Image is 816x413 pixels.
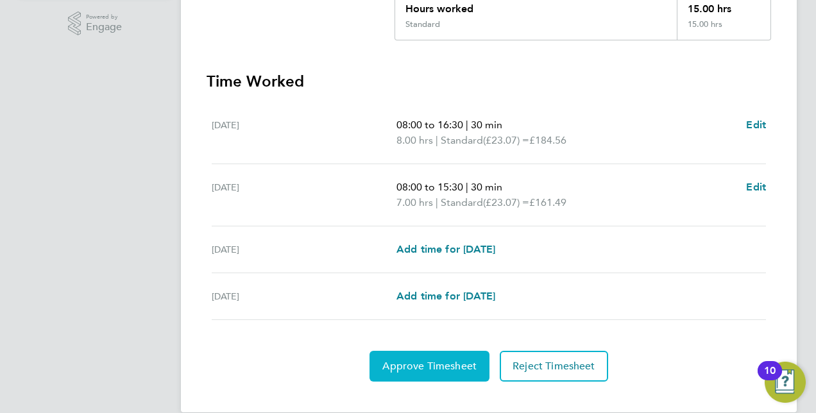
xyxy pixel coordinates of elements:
span: | [466,181,468,193]
span: 7.00 hrs [396,196,433,208]
span: Edit [746,119,766,131]
span: Add time for [DATE] [396,243,495,255]
span: £184.56 [529,134,566,146]
span: Powered by [86,12,122,22]
span: 08:00 to 16:30 [396,119,463,131]
a: Edit [746,180,766,195]
div: 15.00 hrs [677,19,770,40]
a: Add time for [DATE] [396,289,495,304]
div: [DATE] [212,289,396,304]
span: (£23.07) = [483,196,529,208]
button: Reject Timesheet [500,351,608,382]
div: [DATE] [212,180,396,210]
div: 10 [764,371,776,387]
a: Powered byEngage [68,12,123,36]
span: 30 min [471,119,502,131]
span: 08:00 to 15:30 [396,181,463,193]
div: Standard [405,19,440,29]
span: Add time for [DATE] [396,290,495,302]
span: Standard [441,195,483,210]
span: £161.49 [529,196,566,208]
span: Engage [86,22,122,33]
span: | [466,119,468,131]
span: Approve Timesheet [382,360,477,373]
a: Add time for [DATE] [396,242,495,257]
span: Edit [746,181,766,193]
button: Open Resource Center, 10 new notifications [765,362,806,403]
span: 30 min [471,181,502,193]
span: (£23.07) = [483,134,529,146]
span: Standard [441,133,483,148]
button: Approve Timesheet [370,351,489,382]
span: Reject Timesheet [513,360,595,373]
div: [DATE] [212,117,396,148]
span: | [436,196,438,208]
a: Edit [746,117,766,133]
h3: Time Worked [207,71,771,92]
div: [DATE] [212,242,396,257]
span: 8.00 hrs [396,134,433,146]
span: | [436,134,438,146]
